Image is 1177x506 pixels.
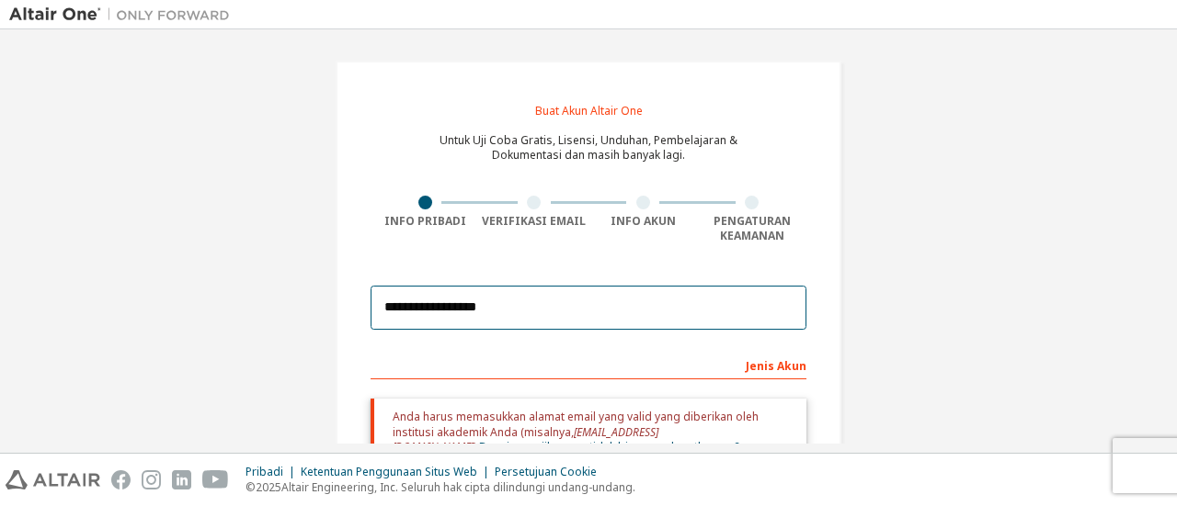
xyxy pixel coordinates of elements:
img: instagram.svg [142,470,161,489]
font: Pengaturan Keamanan [714,213,791,243]
font: Pribadi [246,464,283,479]
font: Info Akun [611,213,676,229]
font: © [246,479,256,495]
a: Bagaimana jika saya tidak bisa mendapatkannya? [479,439,739,455]
font: Persetujuan Cookie [495,464,597,479]
font: ). [474,439,479,455]
img: altair_logo.svg [6,470,100,489]
img: linkedin.svg [172,470,191,489]
font: Buat Akun Altair One [535,103,643,118]
font: Untuk Uji Coba Gratis, Lisensi, Unduhan, Pembelajaran & [440,132,737,148]
font: Jenis Akun [746,358,806,374]
img: youtube.svg [202,470,229,489]
img: facebook.svg [111,470,131,489]
font: Verifikasi Email [482,213,586,229]
font: Altair Engineering, Inc. Seluruh hak cipta dilindungi undang-undang. [281,479,635,495]
img: Altair Satu [9,6,239,24]
font: 2025 [256,479,281,495]
font: Dokumentasi dan masih banyak lagi. [492,147,685,163]
font: Info Pribadi [384,213,466,229]
font: Anda harus memasukkan alamat email yang valid yang diberikan oleh institusi akademik Anda (misalnya, [393,409,759,439]
font: Ketentuan Penggunaan Situs Web [301,464,477,479]
font: [EMAIL_ADDRESS][DOMAIN_NAME] [393,424,658,455]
